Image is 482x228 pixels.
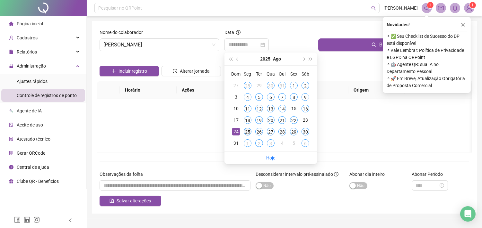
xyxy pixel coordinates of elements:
span: info-circle [334,172,338,176]
span: ⚬ ✅ Seu Checklist de Sucesso do DP está disponível [387,33,467,47]
td: 2025-08-01 [288,80,300,91]
th: Ter [253,68,265,80]
span: Ajustes rápidos [17,79,48,84]
span: plus [111,69,116,73]
button: Buscar registros [318,38,469,51]
span: ⚬ Vale Lembrar: Política de Privacidade e LGPD na QRPoint [387,47,467,61]
span: Salvar alterações [117,197,151,204]
button: year panel [260,53,271,65]
span: Central de ajuda [17,165,49,170]
label: Nome do colaborador [100,29,147,36]
div: 7 [278,93,286,101]
th: Sex [288,68,300,80]
td: 2025-08-30 [300,126,311,137]
div: 5 [290,139,298,147]
td: 2025-08-11 [242,103,253,114]
div: 23 [302,116,309,124]
span: facebook [14,216,21,223]
span: question-circle [236,30,241,35]
button: super-next-year [307,53,314,65]
td: 2025-08-07 [276,91,288,103]
span: Cadastros [17,35,38,40]
td: 2025-07-27 [230,80,242,91]
td: 2025-08-31 [230,137,242,149]
td: 2025-09-03 [265,137,276,149]
span: search [371,6,376,11]
label: Abonar Período [412,171,447,178]
span: ⚬ 🚀 Em Breve, Atualização Obrigatória de Proposta Comercial [387,75,467,89]
div: Open Intercom Messenger [460,206,476,222]
span: gift [9,179,13,183]
sup: 1 [427,2,434,8]
div: 29 [290,128,298,135]
td: 2025-08-18 [242,114,253,126]
button: month panel [273,53,281,65]
div: 28 [244,82,251,89]
span: ⚬ 🤖 Agente QR: sua IA no Departamento Pessoal [387,61,467,75]
div: 1 [290,82,298,89]
td: 2025-08-03 [230,91,242,103]
button: prev-year [234,53,241,65]
div: 21 [278,116,286,124]
td: 2025-08-04 [242,91,253,103]
label: Abonar dia inteiro [349,171,389,178]
div: 6 [302,139,309,147]
span: Administração [17,63,46,69]
div: 10 [232,105,240,112]
div: 3 [267,139,275,147]
div: 16 [302,105,309,112]
td: 2025-07-31 [276,80,288,91]
div: 25 [244,128,251,135]
div: 9 [302,93,309,101]
div: 5 [255,93,263,101]
td: 2025-08-09 [300,91,311,103]
span: Clube QR - Beneficios [17,179,59,184]
span: [PERSON_NAME] [383,4,418,12]
td: 2025-08-21 [276,114,288,126]
th: Qua [265,68,276,80]
td: 2025-08-27 [265,126,276,137]
td: 2025-08-16 [300,103,311,114]
span: Aceite de uso [17,122,43,127]
div: 22 [290,116,298,124]
span: 1 [472,3,474,7]
th: Origem [348,81,405,99]
span: save [110,199,114,203]
div: 13 [267,105,275,112]
div: 26 [255,128,263,135]
span: Incluir registro [118,68,147,75]
span: Agente de IA [17,108,42,113]
div: 17 [232,116,240,124]
div: 31 [232,139,240,147]
td: 2025-08-25 [242,126,253,137]
td: 2025-08-15 [288,103,300,114]
a: Hoje [266,155,275,160]
span: 1 [429,3,432,7]
div: 1 [244,139,251,147]
div: 12 [255,105,263,112]
span: Novidades ! [387,21,410,28]
td: 2025-08-20 [265,114,276,126]
span: linkedin [24,216,30,223]
span: Desconsiderar intervalo pré-assinalado [256,172,333,177]
td: 2025-08-14 [276,103,288,114]
button: super-prev-year [227,53,234,65]
span: user-add [9,36,13,40]
td: 2025-08-06 [265,91,276,103]
label: Observações da folha [100,171,147,178]
div: 29 [255,82,263,89]
td: 2025-08-17 [230,114,242,126]
th: Horário [120,81,177,99]
span: info-circle [9,165,13,169]
div: 24 [232,128,240,135]
img: 85695 [464,3,474,13]
div: 3 [232,93,240,101]
span: Atestado técnico [17,136,50,142]
div: 30 [302,128,309,135]
th: Seg [242,68,253,80]
div: 4 [278,139,286,147]
td: 2025-08-29 [288,126,300,137]
button: Alterar jornada [162,66,221,76]
td: 2025-08-12 [253,103,265,114]
button: Incluir registro [100,66,159,76]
